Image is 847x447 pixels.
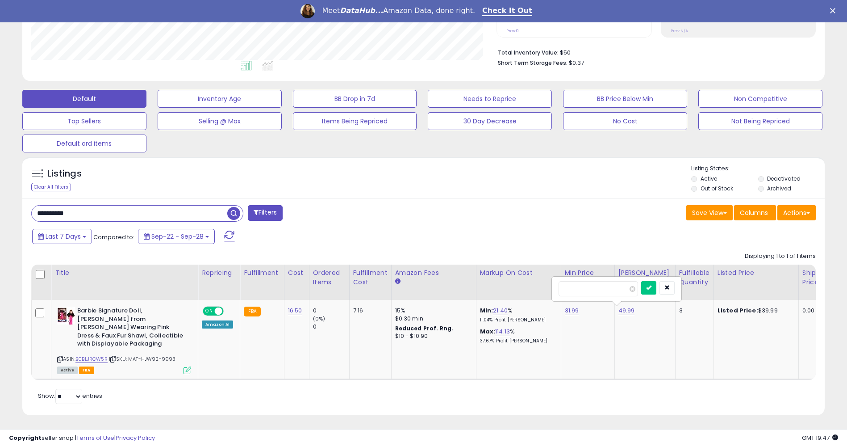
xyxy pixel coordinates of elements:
[679,307,707,315] div: 3
[322,6,475,15] div: Meet Amazon Data, done right.
[493,306,508,315] a: 21.40
[428,112,552,130] button: 30 Day Decrease
[718,306,758,315] b: Listed Price:
[244,268,280,278] div: Fulfillment
[202,268,236,278] div: Repricing
[395,315,469,323] div: $0.30 min
[734,205,776,220] button: Columns
[830,8,839,13] div: Close
[506,28,519,34] small: Prev: 0
[138,229,215,244] button: Sep-22 - Sep-28
[75,355,108,363] a: B0BLJRCW5R
[563,90,687,108] button: BB Price Below Min
[701,175,717,182] label: Active
[353,307,384,315] div: 7.16
[158,112,282,130] button: Selling @ Max
[701,185,733,192] label: Out of Stock
[745,252,816,261] div: Displaying 1 to 1 of 1 items
[395,325,454,332] b: Reduced Prof. Rng.
[480,307,554,323] div: %
[313,268,346,287] div: Ordered Items
[498,59,567,67] b: Short Term Storage Fees:
[293,90,417,108] button: BB Drop in 7d
[288,306,302,315] a: 16.50
[428,90,552,108] button: Needs to Reprice
[618,306,635,315] a: 49.99
[57,307,75,325] img: 41zuGOVTQVL._SL40_.jpg
[671,28,688,34] small: Prev: N/A
[116,434,155,442] a: Privacy Policy
[22,112,146,130] button: Top Sellers
[22,135,146,152] button: Default ord items
[313,323,349,331] div: 0
[222,308,237,315] span: OFF
[569,59,584,67] span: $0.37
[109,355,176,363] span: | SKU: MAT-HJW92-9993
[93,233,134,241] span: Compared to:
[480,338,554,344] p: 37.67% Profit [PERSON_NAME]
[395,307,469,315] div: 15%
[480,306,493,315] b: Min:
[565,268,611,278] div: Min Price
[293,112,417,130] button: Items Being Repriced
[31,183,71,191] div: Clear All Filters
[313,307,349,315] div: 0
[767,175,801,182] label: Deactivated
[204,308,215,315] span: ON
[57,367,78,374] span: All listings currently available for purchase on Amazon
[698,112,822,130] button: Not Being Repriced
[38,392,102,400] span: Show: entries
[300,4,315,18] img: Profile image for Georgie
[563,112,687,130] button: No Cost
[151,232,204,241] span: Sep-22 - Sep-28
[202,320,233,329] div: Amazon AI
[718,307,792,315] div: $39.99
[158,90,282,108] button: Inventory Age
[32,229,92,244] button: Last 7 Days
[802,434,838,442] span: 2025-10-7 19:47 GMT
[480,327,496,336] b: Max:
[482,6,532,16] a: Check It Out
[76,434,114,442] a: Terms of Use
[498,49,559,56] b: Total Inventory Value:
[79,367,94,374] span: FBA
[498,46,809,57] li: $50
[77,307,186,350] b: Barbie Signature Doll, [PERSON_NAME] from [PERSON_NAME] Wearing Pink Dress & Faux Fur Shawl, Coll...
[802,307,817,315] div: 0.00
[679,268,710,287] div: Fulfillable Quantity
[9,434,42,442] strong: Copyright
[480,268,557,278] div: Markup on Cost
[691,164,825,173] p: Listing States:
[740,208,768,217] span: Columns
[618,268,672,278] div: [PERSON_NAME]
[476,265,561,300] th: The percentage added to the cost of goods (COGS) that forms the calculator for Min & Max prices.
[22,90,146,108] button: Default
[313,315,325,322] small: (0%)
[767,185,791,192] label: Archived
[777,205,816,220] button: Actions
[395,268,472,278] div: Amazon Fees
[480,328,554,344] div: %
[55,268,194,278] div: Title
[802,268,820,287] div: Ship Price
[47,168,82,180] h5: Listings
[698,90,822,108] button: Non Competitive
[686,205,733,220] button: Save View
[395,333,469,340] div: $10 - $10.90
[46,232,81,241] span: Last 7 Days
[9,434,155,443] div: seller snap | |
[353,268,388,287] div: Fulfillment Cost
[718,268,795,278] div: Listed Price
[495,327,510,336] a: 114.13
[395,278,401,286] small: Amazon Fees.
[480,317,554,323] p: 11.04% Profit [PERSON_NAME]
[288,268,305,278] div: Cost
[57,307,191,373] div: ASIN:
[244,307,260,316] small: FBA
[565,306,579,315] a: 31.99
[248,205,283,221] button: Filters
[340,6,383,15] i: DataHub...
